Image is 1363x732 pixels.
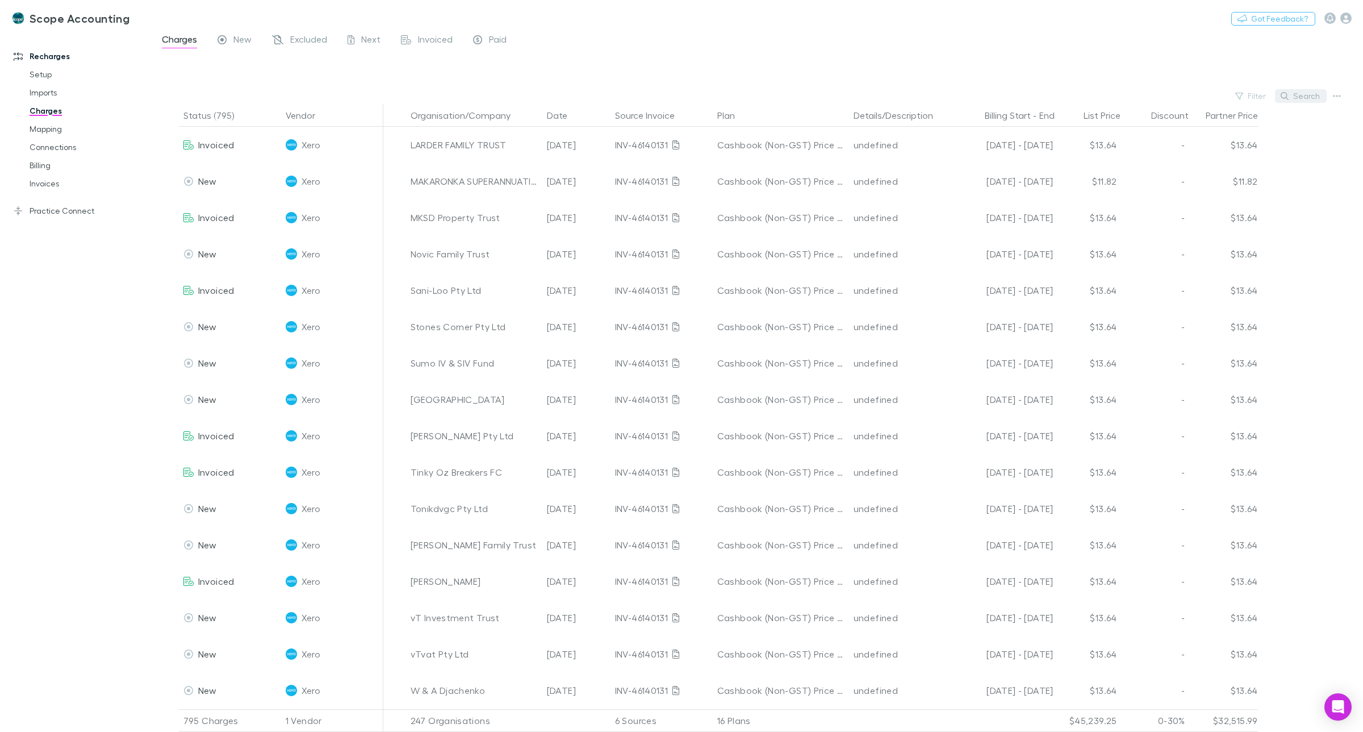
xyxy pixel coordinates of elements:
div: $13.64 [1190,381,1258,418]
div: [DATE] - [DATE] [956,672,1053,709]
div: undefined [854,236,947,272]
div: [DATE] [542,199,611,236]
a: Scope Accounting [5,5,136,32]
div: [DATE] [542,563,611,600]
div: [DATE] - [DATE] [956,418,1053,454]
div: $11.82 [1053,163,1122,199]
button: Status (795) [183,104,248,127]
button: Details/Description [854,104,947,127]
a: Connections [18,138,160,156]
button: Plan [717,104,749,127]
div: - [1122,272,1190,309]
span: Invoiced [418,34,453,48]
span: New [198,248,217,259]
div: - [1122,563,1190,600]
button: Got Feedback? [1231,12,1315,26]
span: New [198,648,217,659]
img: Xero's Logo [286,576,297,587]
div: vTvat Pty Ltd [411,636,538,672]
div: undefined [854,127,947,163]
div: [GEOGRAPHIC_DATA] [411,381,538,418]
div: Cashbook (Non-GST) Price Plan [717,454,844,490]
button: Vendor [286,104,329,127]
div: undefined [854,199,947,236]
span: Invoiced [198,430,235,441]
span: Xero [302,454,320,490]
a: Charges [18,102,160,120]
div: Cashbook (Non-GST) Price Plan [717,272,844,309]
span: Xero [302,527,320,563]
div: Cashbook (Non-GST) Price Plan [717,527,844,563]
div: $13.64 [1190,199,1258,236]
img: Xero's Logo [286,139,297,151]
span: New [198,176,217,186]
div: Cashbook (Non-GST) Price Plan [717,490,844,527]
button: End [1039,104,1055,127]
span: New [198,503,217,514]
button: List Price [1084,104,1134,127]
div: [DATE] - [DATE] [956,345,1053,381]
span: Xero [302,309,320,345]
span: Xero [302,672,320,709]
div: [DATE] - [DATE] [956,636,1053,672]
div: $13.64 [1053,309,1122,345]
div: undefined [854,163,947,199]
span: New [198,357,217,368]
div: [DATE] - [DATE] [956,490,1053,527]
div: INV-46140131 [615,636,708,672]
div: undefined [854,672,947,709]
div: $13.64 [1190,490,1258,527]
div: [DATE] [542,127,611,163]
div: $13.64 [1053,418,1122,454]
div: $13.64 [1190,527,1258,563]
span: New [233,34,252,48]
img: Xero's Logo [286,176,297,187]
span: Xero [302,199,320,236]
div: [DATE] - [DATE] [956,272,1053,309]
div: [DATE] [542,272,611,309]
div: $13.64 [1190,272,1258,309]
h3: Scope Accounting [30,11,129,25]
div: undefined [854,454,947,490]
div: INV-46140131 [615,345,708,381]
span: Charges [162,34,197,48]
span: Xero [302,418,320,454]
div: [DATE] [542,345,611,381]
a: Imports [18,84,160,102]
div: 1 Vendor [281,709,383,732]
span: Excluded [290,34,327,48]
div: [DATE] [542,418,611,454]
img: Xero's Logo [286,648,297,660]
span: New [198,394,217,405]
div: Cashbook (Non-GST) Price Plan [717,381,844,418]
img: Xero's Logo [286,321,297,332]
div: $11.82 [1190,163,1258,199]
div: undefined [854,563,947,600]
div: - [1122,236,1190,272]
div: Cashbook (Non-GST) Price Plan [717,600,844,636]
a: Mapping [18,120,160,138]
button: Partner Price [1206,104,1272,127]
div: INV-46140131 [615,309,708,345]
div: [DATE] [542,309,611,345]
div: $13.64 [1053,636,1122,672]
div: $13.64 [1190,127,1258,163]
span: Xero [302,490,320,527]
div: - [1122,527,1190,563]
div: [DATE] [542,490,611,527]
div: [DATE] - [DATE] [956,454,1053,490]
div: undefined [854,636,947,672]
button: Source Invoice [615,104,688,127]
div: 247 Organisations [406,709,542,732]
div: INV-46140131 [615,418,708,454]
div: [DATE] - [DATE] [956,381,1053,418]
div: $45,239.25 [1053,709,1122,732]
img: Xero's Logo [286,212,297,223]
div: Cashbook (Non-GST) Price Plan [717,127,844,163]
span: Xero [302,127,320,163]
div: undefined [854,600,947,636]
div: INV-46140131 [615,527,708,563]
div: - [956,104,1066,127]
div: 16 Plans [713,709,849,732]
div: INV-46140131 [615,127,708,163]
